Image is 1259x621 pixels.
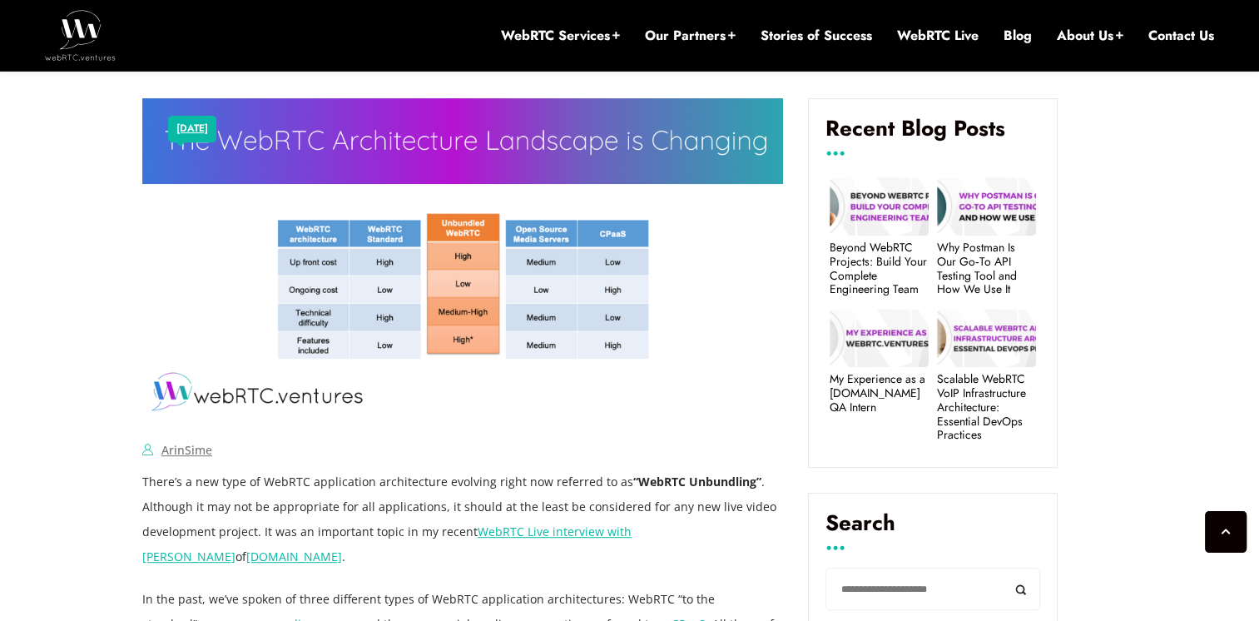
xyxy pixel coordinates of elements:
[897,27,979,45] a: WebRTC Live
[937,372,1036,442] a: Scalable WebRTC VoIP Infrastructure Architecture: Essential DevOps Practices
[45,10,116,60] img: WebRTC.ventures
[1148,27,1214,45] a: Contact Us
[501,27,620,45] a: WebRTC Services
[633,474,761,489] strong: “WebRTC Unbundling”
[1004,27,1032,45] a: Blog
[830,372,929,414] a: My Experience as a [DOMAIN_NAME] QA Intern
[176,118,208,140] a: [DATE]
[825,116,1040,154] h4: Recent Blog Posts
[246,549,342,564] a: [DOMAIN_NAME]
[645,27,736,45] a: Our Partners
[161,442,212,458] a: ArinSime
[1003,568,1040,610] button: Search
[1057,27,1123,45] a: About Us
[830,241,929,296] a: Beyond WebRTC Projects: Build Your Complete Engineering Team
[142,469,783,569] p: There’s a new type of WebRTC application architecture evolving right now referred to as . Althoug...
[825,510,1040,549] label: Search
[761,27,872,45] a: Stories of Success
[937,241,1036,296] a: Why Postman Is Our Go‑To API Testing Tool and How We Use It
